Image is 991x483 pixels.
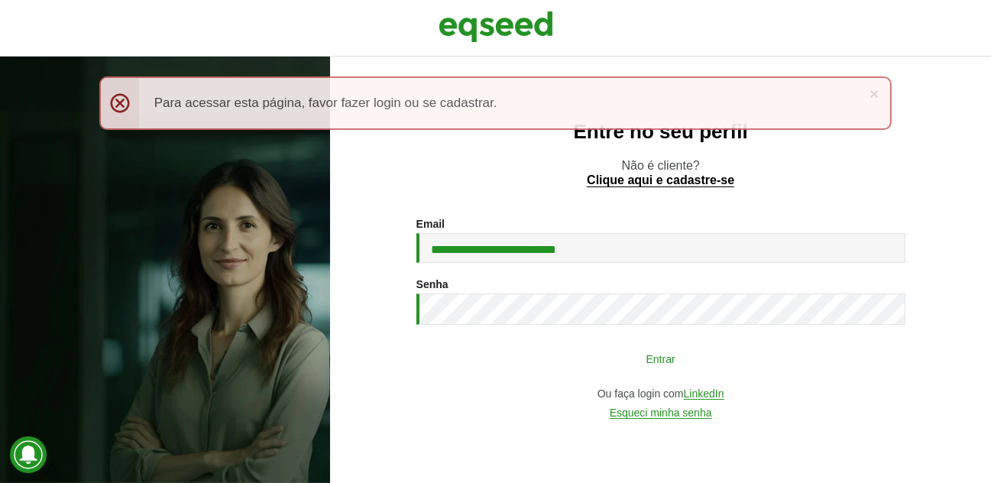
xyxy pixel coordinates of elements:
[684,388,724,400] a: LinkedIn
[439,8,553,46] img: EqSeed Logo
[416,279,449,290] label: Senha
[462,344,860,373] button: Entrar
[587,174,734,187] a: Clique aqui e cadastre-se
[610,407,712,419] a: Esqueci minha senha
[416,219,445,229] label: Email
[99,76,892,130] div: Para acessar esta página, favor fazer login ou se cadastrar.
[870,86,879,102] a: ×
[361,158,960,187] p: Não é cliente?
[416,388,905,400] div: Ou faça login com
